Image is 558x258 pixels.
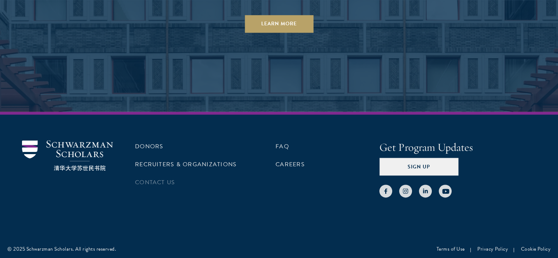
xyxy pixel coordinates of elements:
[135,160,237,169] a: Recruiters & Organizations
[276,142,289,151] a: FAQ
[135,178,175,187] a: Contact Us
[276,160,305,169] a: Careers
[7,245,116,253] div: © 2025 Schwarzman Scholars. All rights reserved.
[437,245,465,253] a: Terms of Use
[245,15,313,33] a: Learn More
[379,140,536,155] h4: Get Program Updates
[22,140,113,171] img: Schwarzman Scholars
[379,158,458,175] button: Sign Up
[135,142,163,151] a: Donors
[477,245,508,253] a: Privacy Policy
[521,245,551,253] a: Cookie Policy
